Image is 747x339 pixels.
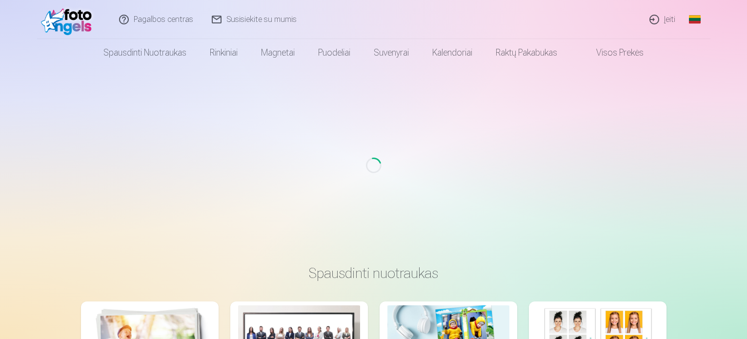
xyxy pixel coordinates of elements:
a: Suvenyrai [362,39,421,66]
a: Spausdinti nuotraukas [92,39,198,66]
img: /fa2 [41,4,97,35]
h3: Spausdinti nuotraukas [89,264,659,282]
a: Rinkiniai [198,39,249,66]
a: Raktų pakabukas [484,39,569,66]
a: Puodeliai [306,39,362,66]
a: Visos prekės [569,39,655,66]
a: Magnetai [249,39,306,66]
a: Kalendoriai [421,39,484,66]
